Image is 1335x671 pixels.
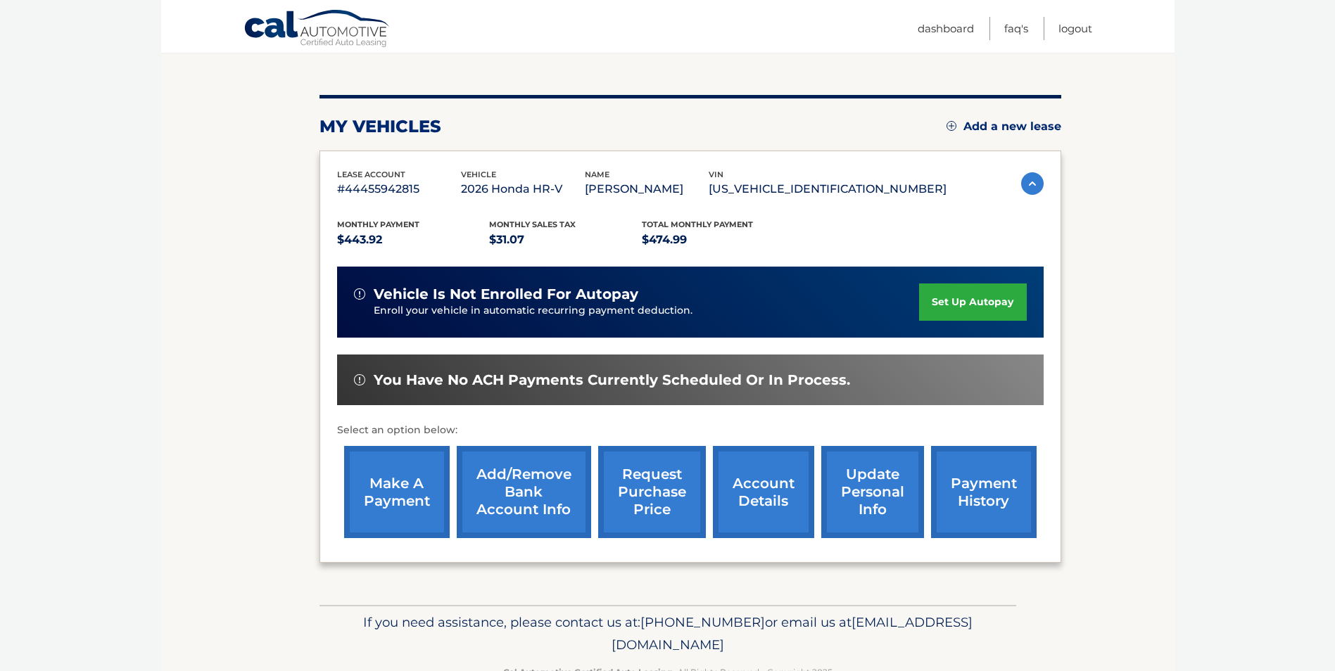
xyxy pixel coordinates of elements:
[329,611,1007,656] p: If you need assistance, please contact us at: or email us at
[642,219,753,229] span: Total Monthly Payment
[612,614,973,653] span: [EMAIL_ADDRESS][DOMAIN_NAME]
[374,286,638,303] span: vehicle is not enrolled for autopay
[1058,17,1092,40] a: Logout
[585,170,609,179] span: name
[919,283,1026,321] a: set up autopay
[337,422,1044,439] p: Select an option below:
[354,288,365,300] img: alert-white.svg
[585,179,709,199] p: [PERSON_NAME]
[374,371,850,389] span: You have no ACH payments currently scheduled or in process.
[931,446,1037,538] a: payment history
[709,170,723,179] span: vin
[337,230,490,250] p: $443.92
[947,121,956,131] img: add.svg
[709,179,947,199] p: [US_VEHICLE_IDENTIFICATION_NUMBER]
[337,170,405,179] span: lease account
[374,303,920,319] p: Enroll your vehicle in automatic recurring payment deduction.
[337,179,461,199] p: #44455942815
[489,230,642,250] p: $31.07
[243,9,391,50] a: Cal Automotive
[713,446,814,538] a: account details
[319,116,441,137] h2: my vehicles
[344,446,450,538] a: make a payment
[918,17,974,40] a: Dashboard
[354,374,365,385] img: alert-white.svg
[947,120,1061,134] a: Add a new lease
[821,446,924,538] a: update personal info
[642,230,795,250] p: $474.99
[598,446,706,538] a: request purchase price
[337,219,419,229] span: Monthly Payment
[457,446,591,538] a: Add/Remove bank account info
[489,219,576,229] span: Monthly sales Tax
[1004,17,1028,40] a: FAQ's
[1021,172,1044,195] img: accordion-active.svg
[640,614,765,630] span: [PHONE_NUMBER]
[461,179,585,199] p: 2026 Honda HR-V
[461,170,496,179] span: vehicle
